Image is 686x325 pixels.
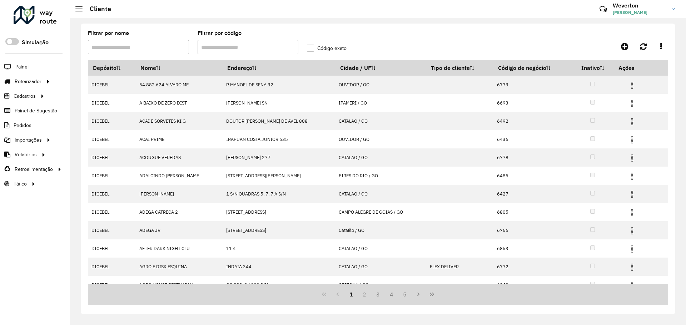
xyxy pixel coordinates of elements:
td: IRAPUAN COSTA JUNIOR 635 [223,130,335,148]
button: 2 [358,288,371,301]
td: 6693 [493,94,572,112]
span: Importações [15,136,42,144]
label: Filtrar por nome [88,29,129,37]
td: DICEBEL [88,76,135,94]
td: ADEGA JR [135,221,222,239]
td: ORIZONA / GO [335,276,426,294]
th: Tipo de cliente [426,60,493,76]
td: DICEBEL [88,221,135,239]
td: DICEBEL [88,94,135,112]
span: [PERSON_NAME] [613,9,666,16]
td: 6766 [493,221,572,239]
th: Ações [613,60,656,75]
td: CAMPO ALEGRE DE GOIAS / GO [335,203,426,221]
td: R MANOEL DE SENA 32 [223,76,335,94]
td: [STREET_ADDRESS] [223,203,335,221]
td: INDAIA 344 [223,258,335,276]
h2: Cliente [83,5,111,13]
td: PIRES DO RIO / GO [335,167,426,185]
td: ACAI E SORVETES KI G [135,112,222,130]
td: 11 4 [223,239,335,258]
td: DICEBEL [88,239,135,258]
span: Cadastros [14,92,36,100]
button: 4 [385,288,398,301]
td: A BAIXO DE ZERO DIST [135,94,222,112]
span: Painel [15,63,29,71]
td: 6848 [493,276,572,294]
td: 6436 [493,130,572,148]
td: AGRO E DISK ESQUINA [135,258,222,276]
span: Retroalimentação [15,166,53,173]
td: ADEGA CATRECA 2 [135,203,222,221]
td: 6773 [493,76,572,94]
td: DICEBEL [88,258,135,276]
td: ACAI PRIME [135,130,222,148]
td: 6778 [493,148,572,167]
td: 6853 [493,239,572,258]
td: OUVIDOR / GO [335,76,426,94]
td: ACOUGUE VEREDAS [135,148,222,167]
td: Catalão / GO [335,221,426,239]
td: DICEBEL [88,148,135,167]
th: Nome [135,60,222,76]
td: DICEBEL [88,203,135,221]
h3: Weverton [613,2,666,9]
td: OUVIDOR / GO [335,130,426,148]
th: Inativo [572,60,613,76]
th: Código de negócio [493,60,572,76]
label: Filtrar por código [198,29,242,37]
td: 6485 [493,167,572,185]
td: AGRO HOUSE RESTAURAN [135,276,222,294]
td: DICEBEL [88,167,135,185]
td: [STREET_ADDRESS][PERSON_NAME] [223,167,335,185]
td: FLEX DELIVER [426,258,493,276]
td: 6427 [493,185,572,203]
td: 6805 [493,203,572,221]
td: CATALAO / GO [335,239,426,258]
span: Tático [14,180,27,188]
span: Roteirizador [15,78,41,85]
td: ADALCINDO [PERSON_NAME] [135,167,222,185]
th: Depósito [88,60,135,76]
td: 54.882.624 ALVARO ME [135,76,222,94]
td: [PERSON_NAME] [135,185,222,203]
td: [PERSON_NAME] 277 [223,148,335,167]
td: CATALAO / GO [335,148,426,167]
td: 6772 [493,258,572,276]
a: Contato Rápido [596,1,611,17]
button: 1 [344,288,358,301]
th: Endereço [223,60,335,76]
td: CATALAO / GO [335,185,426,203]
td: IPAMERI / GO [335,94,426,112]
td: DICEBEL [88,185,135,203]
td: DOUTOR [PERSON_NAME] DE AVEL 808 [223,112,335,130]
td: 1 S/N QUADRAS 5, 7, 7 A S/N [223,185,335,203]
td: DICEBEL [88,112,135,130]
td: [STREET_ADDRESS] [223,221,335,239]
td: CATALAO / GO [335,258,426,276]
td: 6492 [493,112,572,130]
span: Pedidos [14,122,31,129]
label: Simulação [22,38,49,47]
button: Last Page [425,288,439,301]
td: AFTER DARK NIGHT CLU [135,239,222,258]
span: Relatórios [15,151,37,158]
td: DICEBEL [88,130,135,148]
td: [PERSON_NAME] SN [223,94,335,112]
label: Código exato [307,45,347,52]
button: 3 [371,288,385,301]
td: CATALAO / GO [335,112,426,130]
span: Painel de Sugestão [15,107,57,115]
button: 5 [398,288,412,301]
td: DICEBEL [88,276,135,294]
button: Next Page [412,288,425,301]
th: Cidade / UF [335,60,426,76]
td: GO 330 KM 199 S/N [223,276,335,294]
